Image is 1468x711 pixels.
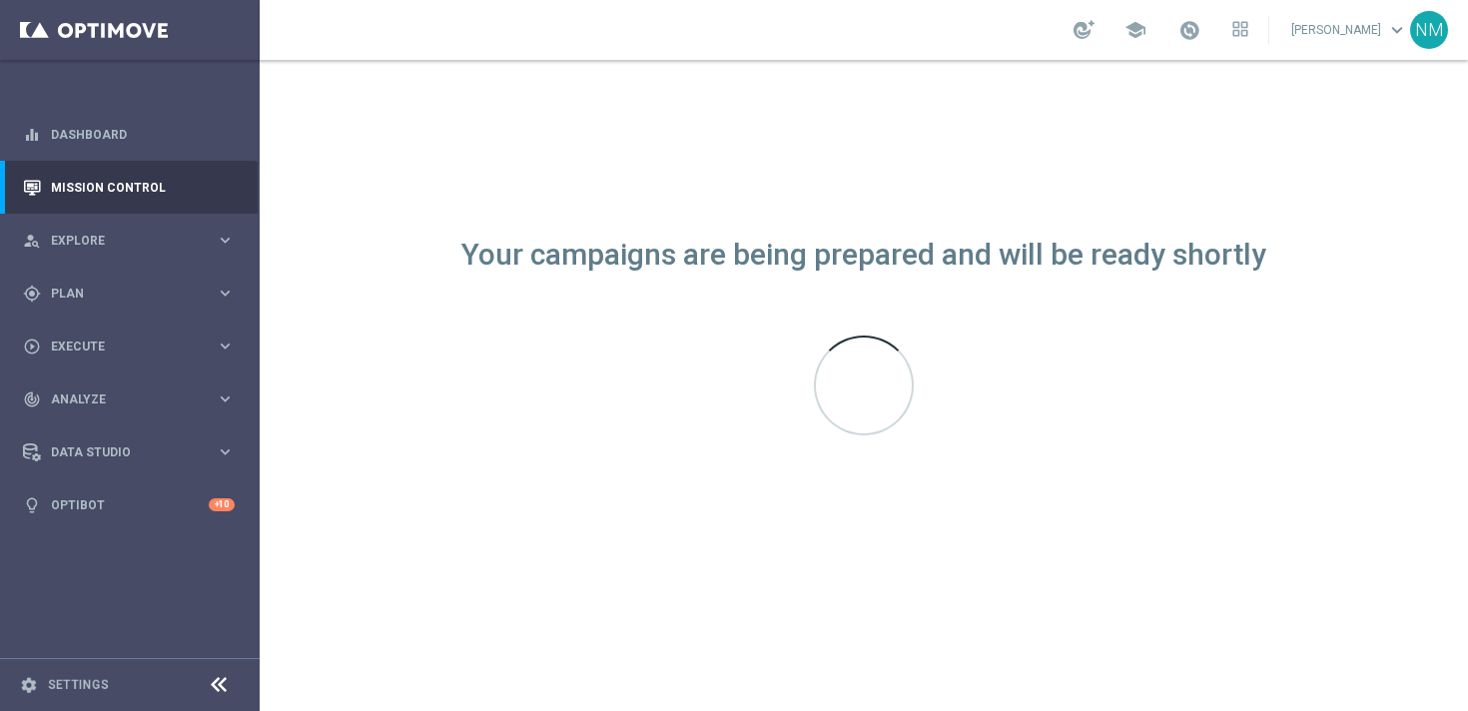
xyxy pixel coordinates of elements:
button: Mission Control [22,180,236,196]
i: track_changes [23,390,41,408]
i: gps_fixed [23,285,41,303]
div: Execute [23,338,216,355]
div: Dashboard [23,108,235,161]
button: Data Studio keyboard_arrow_right [22,444,236,460]
div: Data Studio [23,443,216,461]
i: keyboard_arrow_right [216,389,235,408]
button: track_changes Analyze keyboard_arrow_right [22,391,236,407]
button: gps_fixed Plan keyboard_arrow_right [22,286,236,302]
a: Settings [48,679,109,691]
a: [PERSON_NAME]keyboard_arrow_down [1289,15,1410,45]
span: Execute [51,341,216,353]
div: NM [1410,11,1448,49]
span: school [1124,19,1146,41]
button: person_search Explore keyboard_arrow_right [22,233,236,249]
div: Optibot [23,478,235,531]
i: equalizer [23,126,41,144]
span: Analyze [51,393,216,405]
i: keyboard_arrow_right [216,337,235,355]
a: Optibot [51,478,209,531]
button: play_circle_outline Execute keyboard_arrow_right [22,339,236,355]
span: Plan [51,288,216,300]
span: Explore [51,235,216,247]
button: equalizer Dashboard [22,127,236,143]
a: Dashboard [51,108,235,161]
i: keyboard_arrow_right [216,231,235,250]
button: lightbulb Optibot +10 [22,497,236,513]
div: +10 [209,498,235,511]
i: lightbulb [23,496,41,514]
div: Explore [23,232,216,250]
i: person_search [23,232,41,250]
div: Mission Control [23,161,235,214]
div: Plan [23,285,216,303]
i: settings [20,676,38,694]
i: play_circle_outline [23,338,41,355]
a: Mission Control [51,161,235,214]
span: keyboard_arrow_down [1386,19,1408,41]
i: keyboard_arrow_right [216,284,235,303]
div: Your campaigns are being prepared and will be ready shortly [461,247,1266,264]
i: keyboard_arrow_right [216,442,235,461]
span: Data Studio [51,446,216,458]
div: Analyze [23,390,216,408]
